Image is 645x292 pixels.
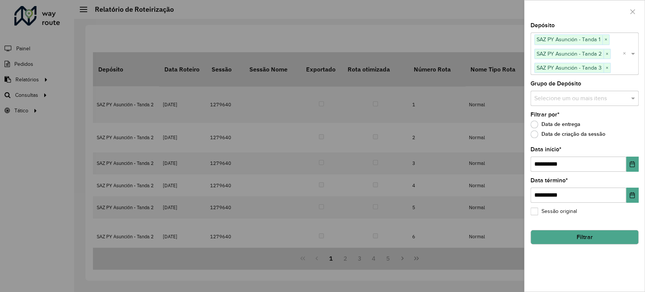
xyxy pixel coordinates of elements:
[535,63,603,72] span: SAZ PY Asunción - Tanda 3
[531,230,639,244] button: Filtrar
[531,207,577,215] label: Sessão original
[531,79,581,88] label: Grupo de Depósito
[623,49,629,58] span: Clear all
[535,35,602,44] span: SAZ PY Asunción - Tanda 1
[602,35,609,44] span: ×
[531,145,561,154] label: Data início
[603,50,610,59] span: ×
[626,188,639,203] button: Choose Date
[531,130,605,138] label: Data de criação da sessão
[531,110,560,119] label: Filtrar por
[535,49,603,58] span: SAZ PY Asunción - Tanda 2
[626,157,639,172] button: Choose Date
[531,21,555,30] label: Depósito
[531,121,580,128] label: Data de entrega
[531,176,568,185] label: Data término
[603,64,610,73] span: ×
